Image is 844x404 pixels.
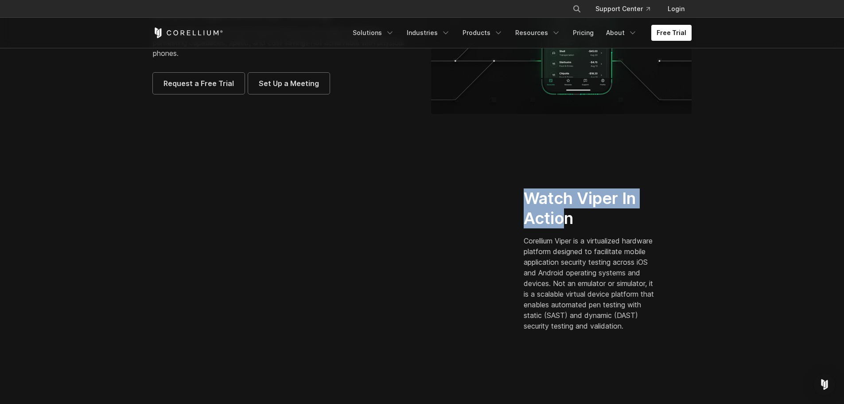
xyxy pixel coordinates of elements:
[524,235,658,331] p: Corellium Viper is a virtualized hardware platform designed to facilitate mobile application secu...
[562,1,692,17] div: Navigation Menu
[163,78,234,89] span: Request a Free Trial
[153,27,223,38] a: Corellium Home
[661,1,692,17] a: Login
[401,25,455,41] a: Industries
[569,1,585,17] button: Search
[259,78,319,89] span: Set Up a Meeting
[524,188,658,228] h2: Watch Viper In Action
[588,1,657,17] a: Support Center
[457,25,508,41] a: Products
[248,73,330,94] a: Set Up a Meeting
[510,25,566,41] a: Resources
[347,25,400,41] a: Solutions
[568,25,599,41] a: Pricing
[153,73,245,94] a: Request a Free Trial
[601,25,642,41] a: About
[347,25,692,41] div: Navigation Menu
[814,374,835,395] div: Open Intercom Messenger
[651,25,692,41] a: Free Trial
